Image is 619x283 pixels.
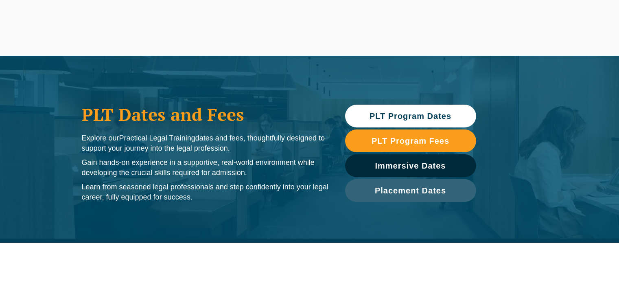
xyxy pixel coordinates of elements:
p: Learn from seasoned legal professionals and step confidently into your legal career, fully equipp... [82,182,329,202]
span: Practical Legal Training [119,134,195,142]
h1: PLT Dates and Fees [82,104,329,125]
span: PLT Program Fees [372,137,449,145]
span: Immersive Dates [375,162,446,170]
p: Explore our dates and fees, thoughtfully designed to support your journey into the legal profession. [82,133,329,154]
a: Immersive Dates [345,154,476,177]
span: Placement Dates [375,186,446,195]
a: PLT Program Dates [345,105,476,127]
p: Gain hands-on experience in a supportive, real-world environment while developing the crucial ski... [82,158,329,178]
span: PLT Program Dates [370,112,451,120]
a: Placement Dates [345,179,476,202]
a: PLT Program Fees [345,129,476,152]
